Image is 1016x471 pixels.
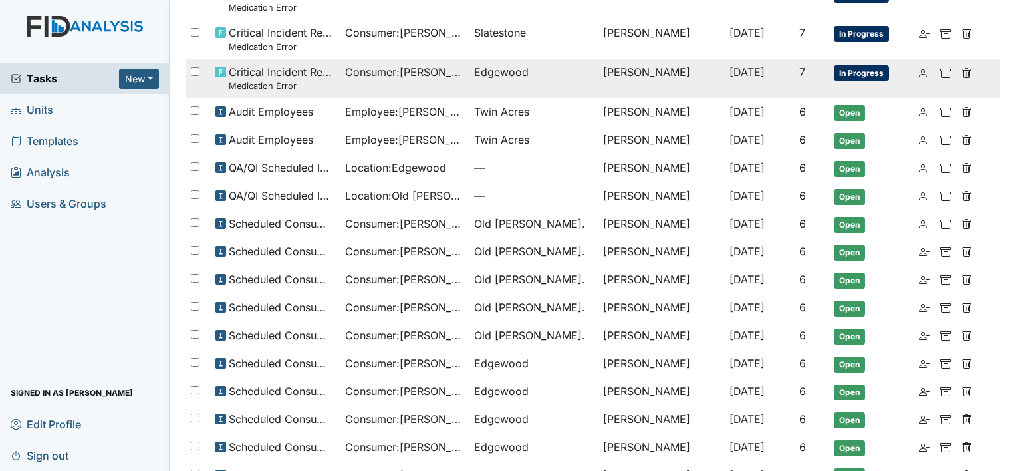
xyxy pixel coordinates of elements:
span: Edit Profile [11,414,81,434]
span: [DATE] [729,217,765,230]
a: Delete [961,188,972,204]
span: Open [834,161,865,177]
span: Old [PERSON_NAME]. [474,243,585,259]
a: Archive [940,383,951,399]
a: Archive [940,132,951,148]
a: Delete [961,25,972,41]
span: Open [834,329,865,345]
a: Archive [940,160,951,176]
span: Open [834,189,865,205]
a: Archive [940,355,951,371]
span: 6 [799,273,806,286]
span: 6 [799,357,806,370]
span: Open [834,245,865,261]
span: [DATE] [729,161,765,174]
td: [PERSON_NAME] [598,266,724,294]
span: Consumer : [PERSON_NAME], [GEOGRAPHIC_DATA] [345,327,463,343]
span: 6 [799,412,806,426]
span: 6 [799,440,806,454]
a: Archive [940,299,951,315]
span: [DATE] [729,65,765,78]
span: In Progress [834,26,889,42]
span: QA/QI Scheduled Inspection [229,160,334,176]
span: Analysis [11,162,70,183]
span: QA/QI Scheduled Inspection [229,188,334,204]
span: Templates [11,131,78,152]
span: Sign out [11,445,68,466]
span: 6 [799,133,806,146]
span: Edgewood [474,64,529,80]
span: Scheduled Consumer Chart Review [229,243,334,259]
a: Delete [961,299,972,315]
span: 6 [799,245,806,258]
td: [PERSON_NAME] [598,182,724,210]
span: [DATE] [729,301,765,314]
span: Critical Incident Report Medication Error [229,64,334,92]
span: Open [834,133,865,149]
a: Archive [940,104,951,120]
a: Delete [961,327,972,343]
span: — [474,188,592,204]
span: Open [834,273,865,289]
span: 6 [799,105,806,118]
span: [DATE] [729,189,765,202]
span: Open [834,217,865,233]
span: Scheduled Consumer Chart Review [229,439,334,455]
span: 6 [799,385,806,398]
span: Old [PERSON_NAME]. [474,299,585,315]
a: Archive [940,271,951,287]
span: Employee : [PERSON_NAME] [345,104,463,120]
td: [PERSON_NAME] [598,238,724,266]
td: [PERSON_NAME] [598,19,724,59]
span: [DATE] [729,26,765,39]
span: Edgewood [474,411,529,427]
span: [DATE] [729,412,765,426]
span: Consumer : [PERSON_NAME] [345,25,463,41]
td: [PERSON_NAME] [598,406,724,434]
span: Old [PERSON_NAME]. [474,327,585,343]
span: Slatestone [474,25,526,41]
span: Scheduled Consumer Chart Review [229,299,334,315]
span: Audit Employees [229,132,313,148]
td: [PERSON_NAME] [598,154,724,182]
span: Audit Employees [229,104,313,120]
span: Edgewood [474,383,529,399]
span: [DATE] [729,357,765,370]
span: Old [PERSON_NAME]. [474,216,585,232]
a: Archive [940,439,951,455]
a: Delete [961,132,972,148]
a: Archive [940,411,951,427]
button: New [119,69,159,89]
span: Consumer : [PERSON_NAME] [345,411,463,427]
span: [DATE] [729,273,765,286]
span: Open [834,440,865,456]
td: [PERSON_NAME] [598,350,724,378]
span: Scheduled Consumer Chart Review [229,216,334,232]
a: Delete [961,243,972,259]
span: 6 [799,329,806,342]
span: Consumer : [PERSON_NAME] [345,383,463,399]
a: Delete [961,411,972,427]
a: Delete [961,383,972,399]
span: Old [PERSON_NAME]. [474,271,585,287]
span: Consumer : [PERSON_NAME] [345,299,463,315]
small: Medication Error [229,80,334,92]
a: Delete [961,216,972,232]
span: Edgewood [474,439,529,455]
span: Open [834,301,865,317]
td: [PERSON_NAME] [598,210,724,238]
span: 7 [799,65,805,78]
span: Twin Acres [474,104,529,120]
span: Scheduled Consumer Chart Review [229,411,334,427]
a: Archive [940,327,951,343]
a: Archive [940,188,951,204]
a: Delete [961,160,972,176]
span: Scheduled Consumer Chart Review [229,383,334,399]
td: [PERSON_NAME] [598,294,724,322]
span: Users & Groups [11,194,106,214]
span: Location : Edgewood [345,160,446,176]
span: [DATE] [729,329,765,342]
span: 6 [799,217,806,230]
span: Open [834,385,865,400]
span: — [474,160,592,176]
